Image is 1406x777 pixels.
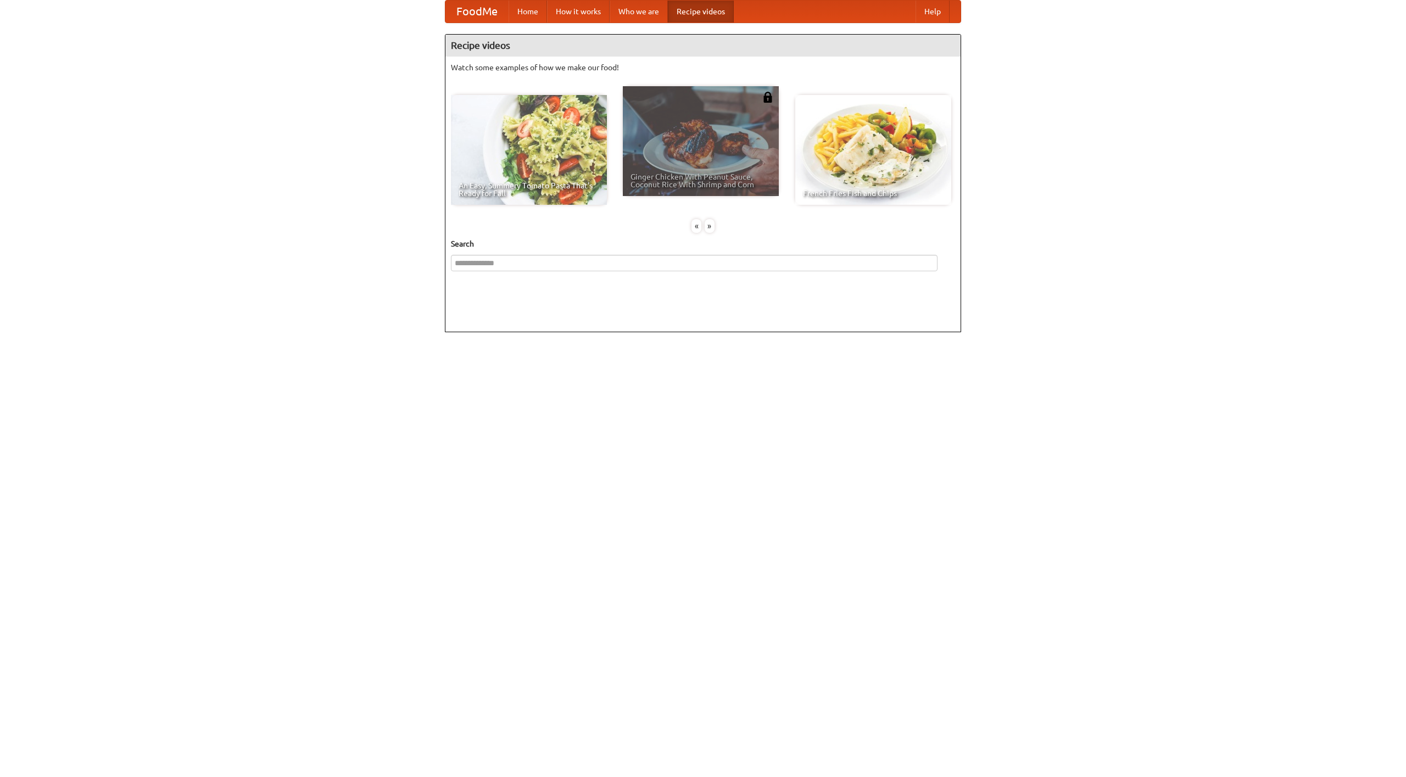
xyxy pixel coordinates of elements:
[668,1,734,23] a: Recipe videos
[610,1,668,23] a: Who we are
[451,95,607,205] a: An Easy, Summery Tomato Pasta That's Ready for Fall
[762,92,773,103] img: 483408.png
[691,219,701,233] div: «
[795,95,951,205] a: French Fries Fish and Chips
[451,62,955,73] p: Watch some examples of how we make our food!
[803,189,944,197] span: French Fries Fish and Chips
[547,1,610,23] a: How it works
[459,182,599,197] span: An Easy, Summery Tomato Pasta That's Ready for Fall
[445,1,509,23] a: FoodMe
[451,238,955,249] h5: Search
[509,1,547,23] a: Home
[445,35,961,57] h4: Recipe videos
[916,1,950,23] a: Help
[705,219,715,233] div: »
